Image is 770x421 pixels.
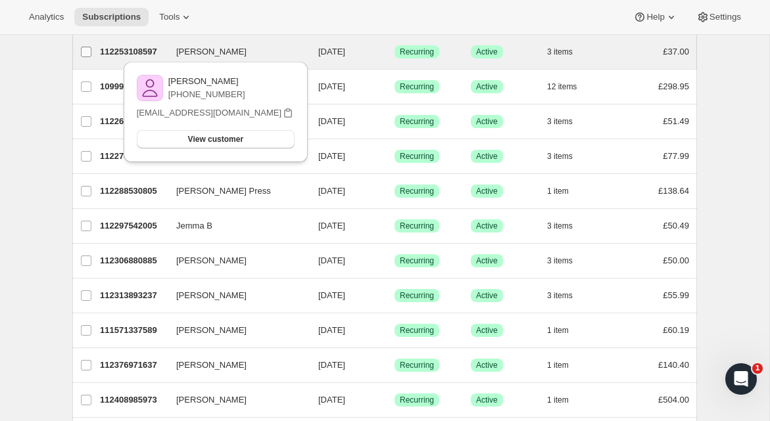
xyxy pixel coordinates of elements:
span: Recurring [400,81,434,92]
p: 112268870005 [100,115,166,128]
span: 1 item [547,360,569,370]
div: 109990740341[PERSON_NAME][DATE]SuccessRecurringSuccessActive12 items£298.95 [100,78,689,96]
span: Active [476,221,498,231]
button: Tools [151,8,201,26]
div: 111571337589[PERSON_NAME][DATE]SuccessRecurringSuccessActive1 item£60.19 [100,321,689,340]
span: [DATE] [318,81,345,91]
span: Active [476,395,498,405]
span: £37.00 [663,47,689,56]
span: Subscriptions [82,12,141,22]
span: Recurring [400,360,434,370]
button: Analytics [21,8,72,26]
button: Settings [688,8,749,26]
span: [DATE] [318,395,345,405]
span: £50.49 [663,221,689,231]
button: 3 items [547,217,587,235]
button: 1 item [547,321,583,340]
button: View customer [137,130,295,148]
p: [EMAIL_ADDRESS][DOMAIN_NAME] [137,106,281,120]
span: £51.49 [663,116,689,126]
span: [PERSON_NAME] [176,254,247,267]
button: [PERSON_NAME] [168,41,300,62]
span: [DATE] [318,325,345,335]
span: Active [476,255,498,266]
span: [PERSON_NAME] [176,45,247,58]
p: 112274538869 [100,150,166,163]
span: Jemma B [176,219,212,233]
p: [PERSON_NAME] [168,75,245,88]
button: [PERSON_NAME] [168,389,300,410]
img: variant image [137,75,163,101]
span: Recurring [400,325,434,336]
div: 112268870005[PERSON_NAME][DATE]SuccessRecurringSuccessActive3 items£51.49 [100,112,689,131]
p: 112306880885 [100,254,166,267]
span: Recurring [400,221,434,231]
span: 1 [752,363,763,374]
span: £504.00 [658,395,689,405]
span: Recurring [400,255,434,266]
span: Active [476,325,498,336]
p: 112253108597 [100,45,166,58]
span: £50.00 [663,255,689,265]
span: Recurring [400,395,434,405]
span: [DATE] [318,221,345,231]
span: Active [476,116,498,127]
span: Settings [710,12,741,22]
span: £138.64 [658,186,689,196]
iframe: Intercom live chat [725,363,757,395]
span: [PERSON_NAME] Press [176,185,271,198]
span: [PERSON_NAME] [176,359,247,372]
span: £298.95 [658,81,689,91]
span: [DATE] [318,47,345,56]
button: Subscriptions [74,8,149,26]
div: 112376971637[PERSON_NAME][DATE]SuccessRecurringSuccessActive1 item£140.40 [100,356,689,374]
span: Active [476,290,498,301]
span: Recurring [400,151,434,162]
span: [DATE] [318,360,345,370]
span: [DATE] [318,151,345,161]
p: 112288530805 [100,185,166,198]
p: 109990740341 [100,80,166,93]
span: [DATE] [318,116,345,126]
span: Recurring [400,290,434,301]
span: Active [476,47,498,57]
div: 112297542005Jemma B[DATE]SuccessRecurringSuccessActive3 items£50.49 [100,217,689,235]
span: 3 items [547,116,573,127]
span: 3 items [547,47,573,57]
span: 1 item [547,325,569,336]
button: Help [625,8,685,26]
span: Help [646,12,664,22]
span: Analytics [29,12,64,22]
span: 3 items [547,221,573,231]
span: Recurring [400,186,434,196]
button: 3 items [547,252,587,270]
span: [DATE] [318,186,345,196]
button: 12 items [547,78,591,96]
div: 112313893237[PERSON_NAME][DATE]SuccessRecurringSuccessActive3 items£55.99 [100,286,689,305]
span: Active [476,81,498,92]
div: 112288530805[PERSON_NAME] Press[DATE]SuccessRecurringSuccessActive1 item£138.64 [100,182,689,200]
button: 3 items [547,43,587,61]
span: Active [476,186,498,196]
button: 1 item [547,356,583,374]
div: 112408985973[PERSON_NAME][DATE]SuccessRecurringSuccessActive1 item£504.00 [100,391,689,409]
span: £77.99 [663,151,689,161]
button: Jemma B [168,215,300,236]
span: 1 item [547,186,569,196]
span: Recurring [400,116,434,127]
button: 1 item [547,391,583,409]
span: £140.40 [658,360,689,370]
button: 1 item [547,182,583,200]
span: 3 items [547,255,573,266]
button: [PERSON_NAME] [168,285,300,306]
div: 112253108597[PERSON_NAME][DATE]SuccessRecurringSuccessActive3 items£37.00 [100,43,689,61]
button: 3 items [547,147,587,166]
span: Active [476,151,498,162]
span: £60.19 [663,325,689,335]
span: 1 item [547,395,569,405]
p: 112408985973 [100,393,166,407]
p: 112313893237 [100,289,166,302]
div: 112274538869[PERSON_NAME][DATE]SuccessRecurringSuccessActive3 items£77.99 [100,147,689,166]
button: [PERSON_NAME] [168,320,300,341]
span: Recurring [400,47,434,57]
